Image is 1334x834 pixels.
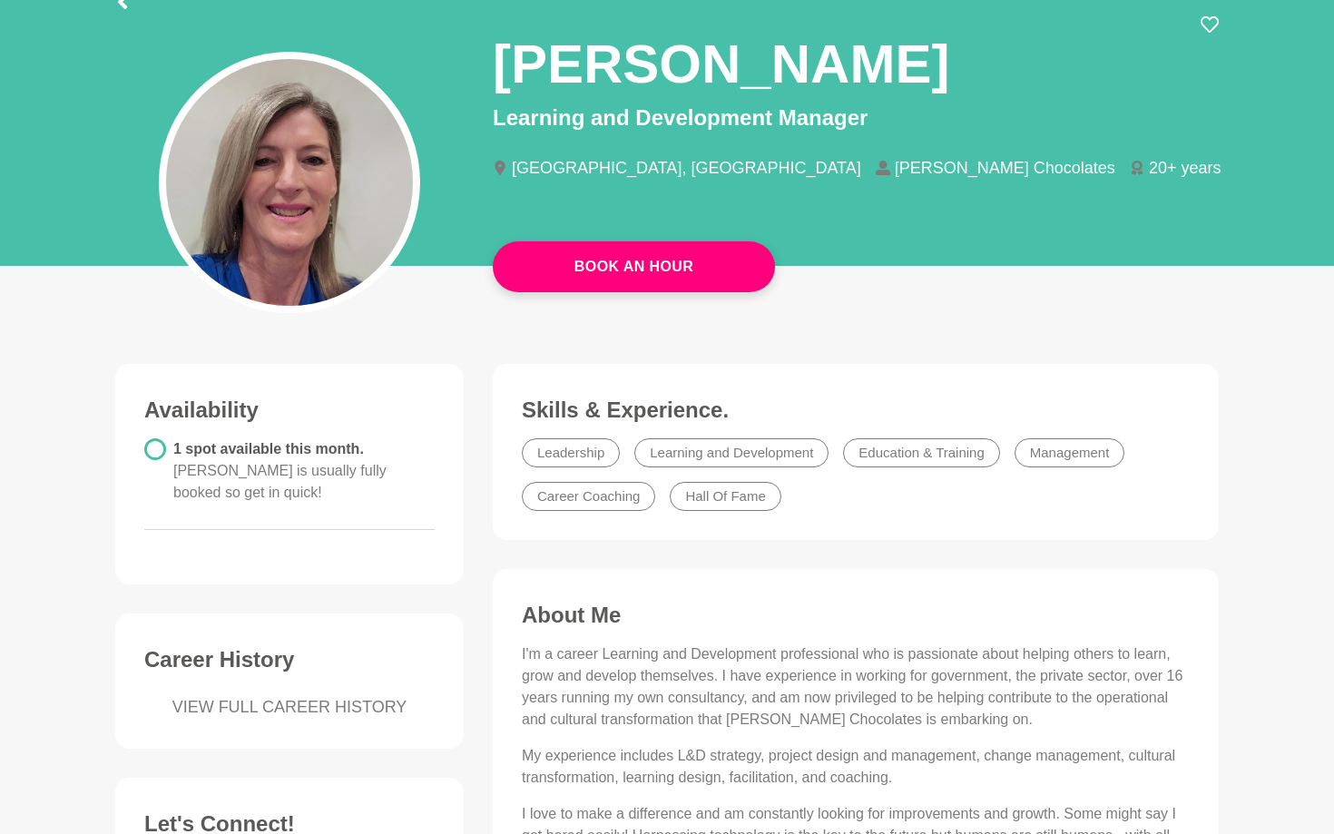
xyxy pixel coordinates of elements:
span: [PERSON_NAME] is usually fully booked so get in quick! [173,463,387,500]
li: 20+ years [1130,160,1236,176]
h3: Career History [144,646,435,673]
h3: Availability [144,397,435,424]
li: [PERSON_NAME] Chocolates [876,160,1130,176]
span: 1 spot available this month. [173,441,387,500]
p: I'm a career Learning and Development professional who is passionate about helping others to lear... [522,643,1190,731]
h3: About Me [522,602,1190,629]
p: My experience includes L&D strategy, project design and management, change management, cultural t... [522,745,1190,789]
h1: [PERSON_NAME] [493,30,949,98]
a: Book An Hour [493,241,775,292]
a: VIEW FULL CAREER HISTORY [144,695,435,720]
p: Learning and Development Manager [493,102,1219,134]
h3: Skills & Experience. [522,397,1190,424]
li: [GEOGRAPHIC_DATA], [GEOGRAPHIC_DATA] [493,160,876,176]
